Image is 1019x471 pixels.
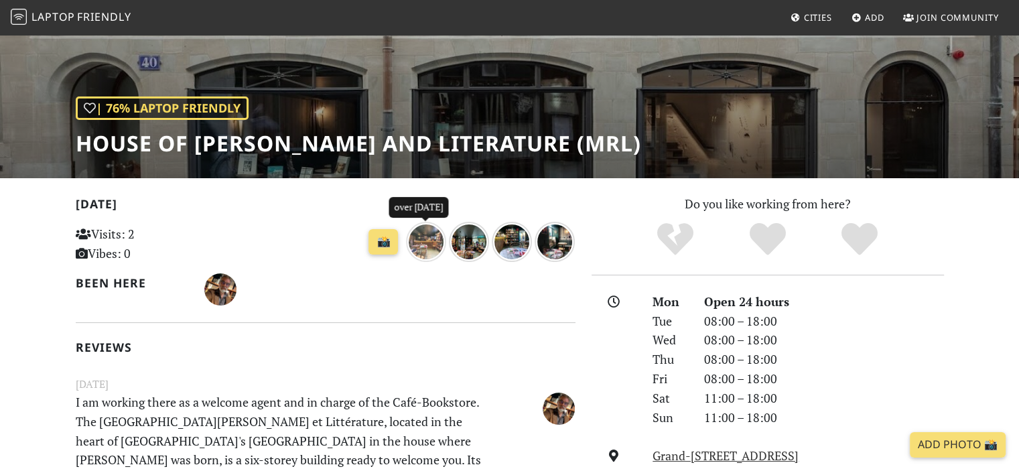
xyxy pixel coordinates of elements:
[653,448,799,464] a: Grand-[STREET_ADDRESS]
[644,330,695,350] div: Wed
[68,376,584,393] small: [DATE]
[898,5,1004,29] a: Join Community
[31,9,75,24] span: Laptop
[389,197,449,217] div: over [DATE]
[77,9,131,24] span: Friendly
[916,11,999,23] span: Join Community
[11,9,27,25] img: LaptopFriendly
[644,389,695,408] div: Sat
[204,273,236,306] img: 5334-macia.jpg
[76,96,249,120] div: | 76% Laptop Friendly
[644,408,695,427] div: Sun
[644,369,695,389] div: Fri
[535,232,575,248] a: over 1 year ago
[543,399,575,415] span: Macia Serge
[644,312,695,331] div: Tue
[785,5,837,29] a: Cities
[722,221,814,258] div: Yes
[76,131,641,156] h1: House of [PERSON_NAME] and Literature (MRL)
[696,350,952,369] div: 08:00 – 18:00
[592,194,944,214] p: Do you like working from here?
[696,330,952,350] div: 08:00 – 18:00
[449,222,489,262] img: over 1 year ago
[696,408,952,427] div: 11:00 – 18:00
[204,280,236,296] span: Macia Serge
[644,350,695,369] div: Thu
[696,312,952,331] div: 08:00 – 18:00
[449,232,492,248] a: over 1 year ago
[644,292,695,312] div: Mon
[406,222,446,262] img: over 1 year ago
[865,11,884,23] span: Add
[813,221,906,258] div: Definitely!
[368,229,398,255] a: 📸
[492,232,535,248] a: over 1 year ago
[492,222,532,262] img: over 1 year ago
[76,197,575,216] h2: [DATE]
[76,340,575,354] h2: Reviews
[11,6,131,29] a: LaptopFriendly LaptopFriendly
[76,276,189,290] h2: Been here
[804,11,832,23] span: Cities
[76,224,232,263] p: Visits: 2 Vibes: 0
[696,292,952,312] div: Open 24 hours
[406,232,449,248] a: over 1 year ago
[629,221,722,258] div: No
[535,222,575,262] img: over 1 year ago
[696,389,952,408] div: 11:00 – 18:00
[543,393,575,425] img: 5334-macia.jpg
[696,369,952,389] div: 08:00 – 18:00
[846,5,890,29] a: Add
